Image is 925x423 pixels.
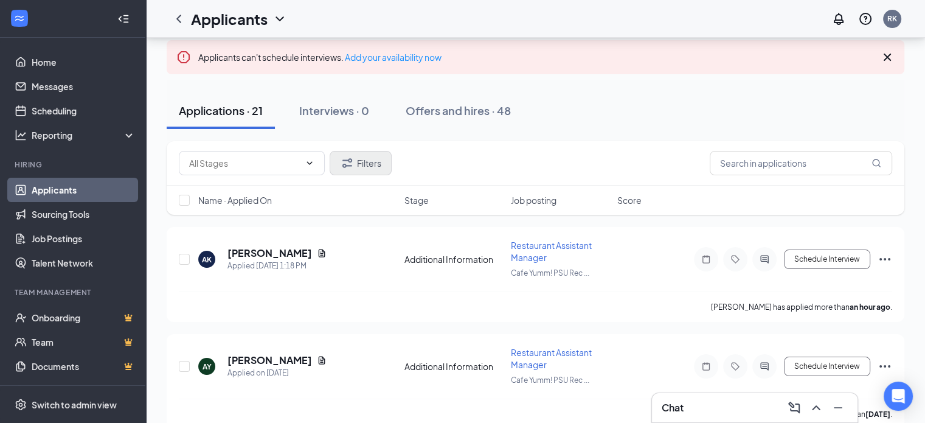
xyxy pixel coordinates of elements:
[880,50,895,65] svg: Cross
[32,178,136,202] a: Applicants
[865,410,890,419] b: [DATE]
[809,400,823,415] svg: ChevronUp
[117,13,130,25] svg: Collapse
[32,251,136,275] a: Talent Network
[198,194,272,206] span: Name · Applied On
[511,194,556,206] span: Job posting
[699,362,713,371] svg: Note
[191,9,268,29] h1: Applicants
[871,158,881,168] svg: MagnifyingGlass
[32,379,136,403] a: SurveysCrown
[858,12,873,26] svg: QuestionInfo
[784,357,870,376] button: Schedule Interview
[710,151,892,175] input: Search in applications
[32,129,136,141] div: Reporting
[15,159,133,170] div: Hiring
[828,398,848,418] button: Minimize
[831,12,846,26] svg: Notifications
[757,254,772,264] svg: ActiveChat
[203,362,212,372] div: AY
[511,240,592,263] span: Restaurant Assistant Manager
[32,330,136,354] a: TeamCrown
[878,359,892,374] svg: Ellipses
[32,306,136,330] a: OnboardingCrown
[728,254,743,264] svg: Tag
[787,400,802,415] svg: ComposeMessage
[32,202,136,226] a: Sourcing Tools
[884,382,913,411] div: Open Intercom Messenger
[32,226,136,251] a: Job Postings
[227,367,327,379] div: Applied on [DATE]
[227,246,312,260] h5: [PERSON_NAME]
[699,254,713,264] svg: Note
[511,347,592,370] span: Restaurant Assistant Manager
[317,355,327,365] svg: Document
[345,52,442,63] a: Add your availability now
[831,400,845,415] svg: Minimize
[662,401,684,414] h3: Chat
[785,398,804,418] button: ComposeMessage
[15,129,27,141] svg: Analysis
[171,12,186,26] svg: ChevronLeft
[305,158,314,168] svg: ChevronDown
[13,12,26,24] svg: WorkstreamLogo
[299,103,369,118] div: Interviews · 0
[15,287,133,298] div: Team Management
[227,260,327,272] div: Applied [DATE] 1:18 PM
[32,74,136,99] a: Messages
[227,354,312,367] h5: [PERSON_NAME]
[330,151,392,175] button: Filter Filters
[850,302,890,312] b: an hour ago
[198,52,442,63] span: Applicants can't schedule interviews.
[406,103,511,118] div: Offers and hires · 48
[511,268,589,278] span: Cafe Yumm! PSU Rec ...
[784,250,870,269] button: Schedule Interview
[32,50,136,74] a: Home
[511,376,589,385] span: Cafe Yumm! PSU Rec ...
[887,13,897,24] div: RK
[32,99,136,123] a: Scheduling
[317,248,327,258] svg: Document
[711,302,892,312] p: [PERSON_NAME] has applied more than .
[878,252,892,267] svg: Ellipses
[757,362,772,371] svg: ActiveChat
[617,194,642,206] span: Score
[176,50,191,65] svg: Error
[189,156,300,170] input: All Stages
[404,194,429,206] span: Stage
[202,254,212,265] div: AK
[32,399,117,411] div: Switch to admin view
[806,398,826,418] button: ChevronUp
[340,156,355,170] svg: Filter
[272,12,287,26] svg: ChevronDown
[15,399,27,411] svg: Settings
[179,103,263,118] div: Applications · 21
[32,354,136,379] a: DocumentsCrown
[404,360,504,372] div: Additional Information
[404,253,504,265] div: Additional Information
[728,362,743,371] svg: Tag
